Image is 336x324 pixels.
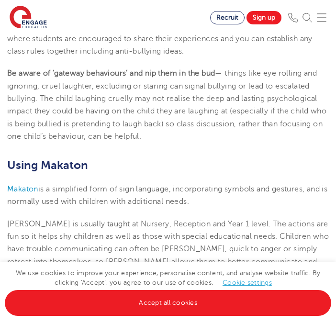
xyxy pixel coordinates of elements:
[7,185,327,206] span: is a simplified form of sign language, incorporating symbols and gestures, and is normally used w...
[7,158,88,172] span: Using Makaton
[5,290,331,316] a: Accept all cookies
[302,13,312,22] img: Search
[246,11,281,24] a: Sign up
[288,13,298,22] img: Phone
[317,13,326,22] img: Mobile Menu
[7,69,215,78] b: Be aware of ‘gateway behaviours’ and nip them in the bud
[7,69,326,140] span: — things like eye rolling and ignoring, cruel laughter, excluding or staring can signal bullying ...
[223,279,272,286] a: Cookie settings
[7,220,329,279] span: [PERSON_NAME] is usually taught at Nursery, Reception and Year 1 level. The actions are fun so it...
[210,11,245,24] a: Recruit
[216,14,238,21] span: Recruit
[5,269,331,306] span: We use cookies to improve your experience, personalise content, and analyse website traffic. By c...
[7,185,38,193] a: Makaton
[10,6,47,30] img: Engage Education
